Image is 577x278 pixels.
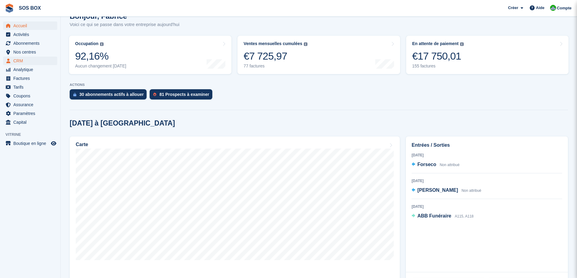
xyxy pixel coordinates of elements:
span: Abonnements [13,39,50,47]
img: icon-info-grey-7440780725fd019a000dd9b08b2336e03edf1995a4989e88bcd33f0948082b44.svg [100,42,104,46]
a: menu [3,74,57,83]
span: Non attribué [462,188,481,193]
div: €17 750,01 [412,50,464,62]
a: menu [3,100,57,109]
span: CRM [13,57,50,65]
div: Ventes mensuelles cumulées [244,41,302,46]
p: Voici ce qui se passe dans votre entreprise aujourd'hui [70,21,179,28]
a: 30 abonnements actifs à allouer [70,89,150,103]
a: menu [3,30,57,39]
a: 81 Prospects à examiner [150,89,215,103]
span: Compte [557,5,572,11]
a: menu [3,48,57,56]
img: active_subscription_to_allocate_icon-d502201f5373d7db506a760aba3b589e785aa758c864c3986d89f69b8ff3... [73,93,76,96]
h2: Entrées / Sorties [412,142,562,149]
span: ABB Funéraire [417,213,451,218]
span: Analytique [13,65,50,74]
a: Forseco Non attribué [412,161,459,169]
a: menu [3,57,57,65]
a: menu [3,83,57,91]
span: Créer [508,5,518,11]
a: menu [3,39,57,47]
span: Factures [13,74,50,83]
span: Assurance [13,100,50,109]
span: Coupons [13,92,50,100]
div: 155 factures [412,64,464,69]
div: [DATE] [412,152,562,158]
a: En attente de paiement €17 750,01 155 factures [406,36,569,74]
h2: [DATE] à [GEOGRAPHIC_DATA] [70,119,175,127]
a: menu [3,139,57,148]
a: menu [3,92,57,100]
div: [DATE] [412,204,562,209]
div: €7 725,97 [244,50,307,62]
img: icon-info-grey-7440780725fd019a000dd9b08b2336e03edf1995a4989e88bcd33f0948082b44.svg [304,42,307,46]
a: Boutique d'aperçu [50,140,57,147]
a: menu [3,109,57,118]
img: icon-info-grey-7440780725fd019a000dd9b08b2336e03edf1995a4989e88bcd33f0948082b44.svg [460,42,464,46]
span: A115, A118 [455,214,473,218]
div: 77 factures [244,64,307,69]
img: stora-icon-8386f47178a22dfd0bd8f6a31ec36ba5ce8667c1dd55bd0f319d3a0aa187defe.svg [5,4,14,13]
div: 92,16% [75,50,126,62]
div: Aucun changement [DATE] [75,64,126,69]
img: Fabrice [550,5,556,11]
span: Capital [13,118,50,126]
span: Paramètres [13,109,50,118]
a: Ventes mensuelles cumulées €7 725,97 77 factures [237,36,400,74]
a: SOS BOX [16,3,43,13]
span: Forseco [417,162,436,167]
span: Vitrine [5,132,60,138]
div: [DATE] [412,178,562,184]
span: Accueil [13,21,50,30]
a: Occupation 92,16% Aucun changement [DATE] [69,36,231,74]
a: ABB Funéraire A115, A118 [412,212,474,220]
span: Non attribué [440,163,459,167]
div: Occupation [75,41,98,46]
a: menu [3,21,57,30]
span: Nos centres [13,48,50,56]
span: Activités [13,30,50,39]
div: En attente de paiement [412,41,459,46]
a: menu [3,118,57,126]
span: Aide [536,5,544,11]
a: menu [3,65,57,74]
span: Tarifs [13,83,50,91]
div: 30 abonnements actifs à allouer [79,92,144,97]
p: ACTIONS [70,83,568,87]
div: 81 Prospects à examiner [159,92,209,97]
h2: Carte [76,142,88,147]
img: prospect-51fa495bee0391a8d652442698ab0144808aea92771e9ea1ae160a38d050c398.svg [153,93,156,96]
a: [PERSON_NAME] Non attribué [412,187,481,195]
span: Boutique en ligne [13,139,50,148]
span: [PERSON_NAME] [417,188,458,193]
